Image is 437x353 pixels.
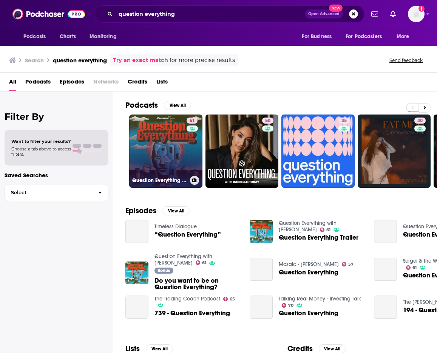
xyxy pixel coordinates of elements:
button: Send feedback [387,57,425,63]
a: 61Question Everything with [PERSON_NAME] [129,115,202,188]
h3: question everything [53,57,107,64]
a: 739 - Question Everything [154,310,230,316]
a: Question Everything [374,258,397,281]
span: 50 [265,117,270,125]
span: 65 [230,297,235,301]
span: 40 [417,117,423,125]
button: open menu [391,29,419,44]
a: Lists [156,76,168,91]
span: Monitoring [90,31,116,42]
a: Question Everything [250,258,273,281]
span: Question Everything [279,269,338,276]
button: View All [164,101,191,110]
a: 61 [320,228,331,232]
a: Show notifications dropdown [387,8,399,20]
a: 40 [358,115,431,188]
a: Timeless Dialogue [154,223,197,230]
a: 38 [281,115,355,188]
a: Question Everything Trailer [279,234,358,241]
a: 61 [406,265,417,270]
h2: Episodes [125,206,156,215]
a: PodcastsView All [125,101,191,110]
a: Try an exact match [113,56,168,65]
button: open menu [18,29,56,44]
button: View All [162,206,190,215]
a: 50 [262,118,273,124]
a: 57 [342,262,354,266]
a: Credits [128,76,147,91]
span: Choose a tab above to access filters. [11,146,71,157]
a: Question Everything: Trailer [374,220,397,243]
a: Question Everything [279,310,338,316]
a: “Question Everything” [154,231,221,238]
a: Show notifications dropdown [368,8,381,20]
h2: Filter By [5,111,108,122]
span: New [329,5,343,12]
input: Search podcasts, credits, & more... [116,8,305,20]
span: 61 [190,117,195,125]
span: 61 [326,228,330,232]
button: Show profile menu [408,6,425,22]
a: Podcasts [25,76,51,91]
a: Do you want to be on Question Everything? [154,277,241,290]
a: “Question Everything” [125,220,148,243]
span: Want to filter your results? [11,139,71,144]
a: 38 [338,118,350,124]
a: 61 [187,118,198,124]
h3: Search [25,57,44,64]
a: 70 [282,303,294,308]
img: Do you want to be on Question Everything? [125,262,148,285]
span: for more precise results [170,56,235,65]
button: Select [5,184,108,201]
button: open menu [296,29,341,44]
p: Saved Searches [5,172,108,179]
span: 38 [341,117,347,125]
a: Talking Real Money - Investing Talk [279,296,361,302]
span: Charts [60,31,76,42]
span: Select [5,190,92,195]
span: Networks [93,76,119,91]
span: 61 [202,261,206,265]
svg: Add a profile image [418,6,425,12]
a: Mosaic - Erwin McManus [279,261,339,268]
span: Podcasts [23,31,46,42]
img: User Profile [408,6,425,22]
a: 194 - Question Everything [374,296,397,319]
h3: Question Everything with [PERSON_NAME] [132,177,187,184]
span: More [397,31,409,42]
a: 61 [196,260,207,265]
span: Logged in as rowan.sullivan [408,6,425,22]
a: All [9,76,16,91]
a: Charts [55,29,80,44]
img: Question Everything Trailer [250,220,273,243]
a: Episodes [60,76,84,91]
div: Search podcasts, credits, & more... [95,5,364,23]
button: open menu [341,29,393,44]
a: The Trading Coach Podcast [154,296,220,302]
a: 50 [205,115,279,188]
a: EpisodesView All [125,206,190,215]
a: Question Everything [250,296,273,319]
span: Bonus [158,268,170,273]
img: Podchaser - Follow, Share and Rate Podcasts [12,7,85,21]
span: For Business [302,31,332,42]
a: Question Everything with Brian Reed [279,220,337,233]
h2: Podcasts [125,101,158,110]
a: 65 [223,297,235,301]
span: 57 [348,263,354,266]
button: open menu [84,29,126,44]
a: 739 - Question Everything [125,296,148,319]
span: 61 [412,266,417,269]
